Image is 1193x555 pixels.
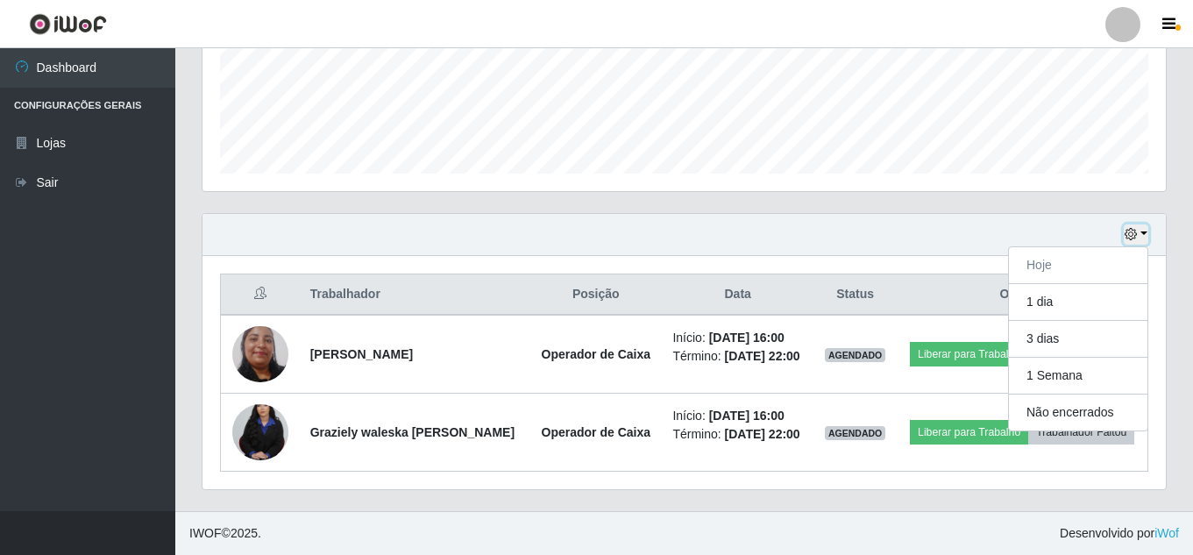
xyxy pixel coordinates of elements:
span: AGENDADO [825,348,886,362]
strong: Graziely waleska [PERSON_NAME] [310,425,515,439]
a: iWof [1154,526,1179,540]
th: Status [813,274,897,316]
th: Posição [529,274,662,316]
strong: [PERSON_NAME] [310,347,413,361]
button: Trabalhador Faltou [1028,420,1134,445]
th: Trabalhador [300,274,529,316]
button: 3 dias [1009,321,1147,358]
time: [DATE] 22:00 [725,349,800,363]
th: Data [662,274,813,316]
button: Liberar para Trabalho [910,420,1028,445]
span: AGENDADO [825,426,886,440]
li: Início: [672,407,802,425]
button: 1 dia [1009,284,1147,321]
strong: Operador de Caixa [542,347,651,361]
th: Opções [897,274,1147,316]
span: © 2025 . [189,524,261,543]
li: Início: [672,329,802,347]
li: Término: [672,347,802,366]
img: 1728318910753.jpeg [232,390,288,474]
li: Término: [672,425,802,444]
span: IWOF [189,526,222,540]
time: [DATE] 22:00 [725,427,800,441]
img: 1701346720849.jpeg [232,295,288,413]
time: [DATE] 16:00 [709,409,785,423]
button: Hoje [1009,247,1147,284]
button: Não encerrados [1009,395,1147,430]
button: 1 Semana [1009,358,1147,395]
time: [DATE] 16:00 [709,331,785,345]
img: CoreUI Logo [29,13,107,35]
strong: Operador de Caixa [542,425,651,439]
span: Desenvolvido por [1060,524,1179,543]
button: Liberar para Trabalho [910,342,1028,366]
